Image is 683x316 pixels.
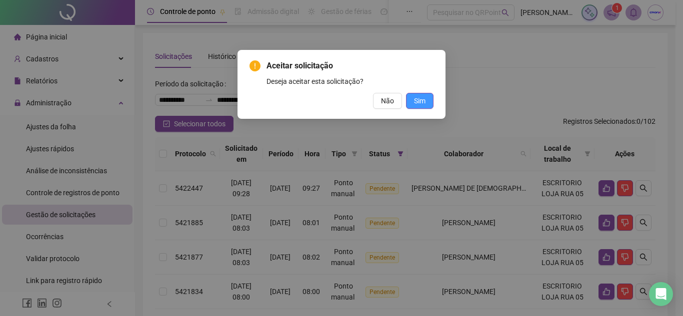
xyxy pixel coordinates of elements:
span: Aceitar solicitação [266,60,433,72]
div: Open Intercom Messenger [649,282,673,306]
span: Não [381,95,394,106]
span: Sim [414,95,425,106]
button: Sim [406,93,433,109]
button: Não [373,93,402,109]
span: exclamation-circle [249,60,260,71]
div: Deseja aceitar esta solicitação? [266,76,433,87]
